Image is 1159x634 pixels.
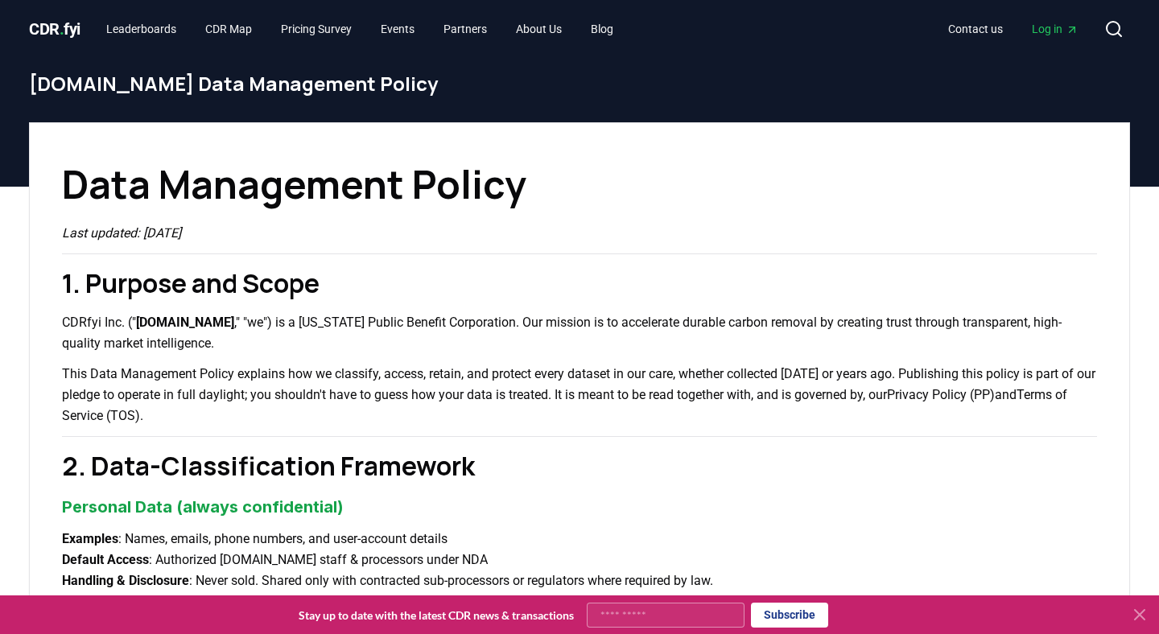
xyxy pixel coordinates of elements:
span: Log in [1032,21,1079,37]
strong: Default Access [62,552,149,567]
strong: Handling & Disclosure [62,573,189,588]
h3: Personal Data (always confidential) [62,495,1097,519]
span: . [60,19,64,39]
a: CDR Map [192,14,265,43]
a: Pricing Survey [268,14,365,43]
a: Blog [578,14,626,43]
h1: Data Management Policy [62,155,1097,213]
a: Contact us [935,14,1016,43]
a: Privacy Policy (PP) [887,387,995,402]
h2: 1. Purpose and Scope [62,264,1097,303]
strong: Rationale [62,594,117,609]
a: Log in [1019,14,1091,43]
nav: Main [93,14,626,43]
strong: [DOMAIN_NAME] [136,315,234,330]
a: CDR.fyi [29,18,80,40]
h2: 2. Data-Classification Framework [62,447,1097,485]
a: Events [368,14,427,43]
p: : Names, emails, phone numbers, and user-account details : Authorized [DOMAIN_NAME] staff & proce... [62,529,1097,612]
a: Leaderboards [93,14,189,43]
strong: Examples [62,531,118,546]
h1: [DOMAIN_NAME] Data Management Policy [29,71,1130,97]
p: CDRfyi Inc. (" ," "we") is a [US_STATE] Public Benefit Corporation. Our mission is to accelerate ... [62,312,1097,354]
em: Last updated: [DATE] [62,225,181,241]
nav: Main [935,14,1091,43]
span: CDR fyi [29,19,80,39]
a: Partners [431,14,500,43]
a: About Us [503,14,575,43]
p: This Data Management Policy explains how we classify, access, retain, and protect every dataset i... [62,364,1097,426]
